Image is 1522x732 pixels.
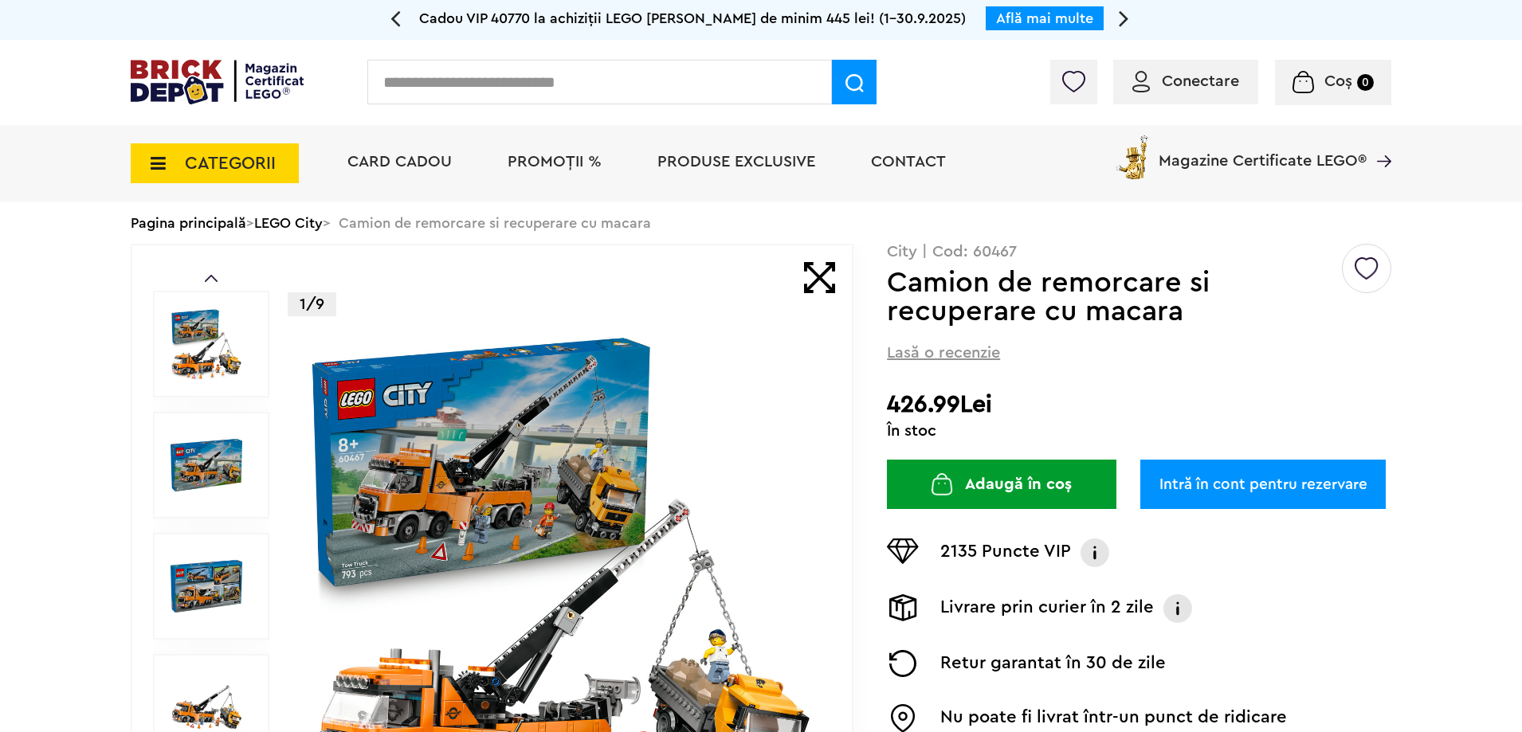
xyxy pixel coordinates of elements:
[871,154,946,170] a: Contact
[887,342,1000,364] span: Lasă o recenzie
[1162,73,1239,89] span: Conectare
[996,11,1093,25] a: Află mai multe
[940,594,1154,623] p: Livrare prin curier în 2 zile
[887,423,1391,439] div: În stoc
[1159,132,1367,169] span: Magazine Certificate LEGO®
[1140,460,1386,509] a: Intră în cont pentru rezervare
[185,155,276,172] span: CATEGORII
[131,216,246,230] a: Pagina principală
[887,650,919,677] img: Returnare
[508,154,602,170] a: PROMOȚII %
[887,460,1116,509] button: Adaugă în coș
[171,429,242,501] img: Camion de remorcare si recuperare cu macara
[131,202,1391,244] div: > > Camion de remorcare si recuperare cu macara
[171,550,242,622] img: Camion de remorcare si recuperare cu macara LEGO 60467
[288,292,336,316] p: 1/9
[887,268,1340,326] h1: Camion de remorcare si recuperare cu macara
[1079,538,1111,567] img: Info VIP
[657,154,815,170] a: Produse exclusive
[940,650,1166,677] p: Retur garantat în 30 de zile
[887,594,919,621] img: Livrare
[1162,594,1194,623] img: Info livrare prin curier
[347,154,452,170] a: Card Cadou
[1324,73,1352,89] span: Coș
[254,216,323,230] a: LEGO City
[1367,132,1391,148] a: Magazine Certificate LEGO®
[887,538,919,564] img: Puncte VIP
[940,538,1071,567] p: 2135 Puncte VIP
[205,275,218,282] a: Prev
[1357,74,1374,91] small: 0
[171,308,242,380] img: Camion de remorcare si recuperare cu macara
[887,244,1391,260] p: City | Cod: 60467
[419,11,966,25] span: Cadou VIP 40770 la achiziții LEGO [PERSON_NAME] de minim 445 lei! (1-30.9.2025)
[1132,73,1239,89] a: Conectare
[887,390,1391,419] h2: 426.99Lei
